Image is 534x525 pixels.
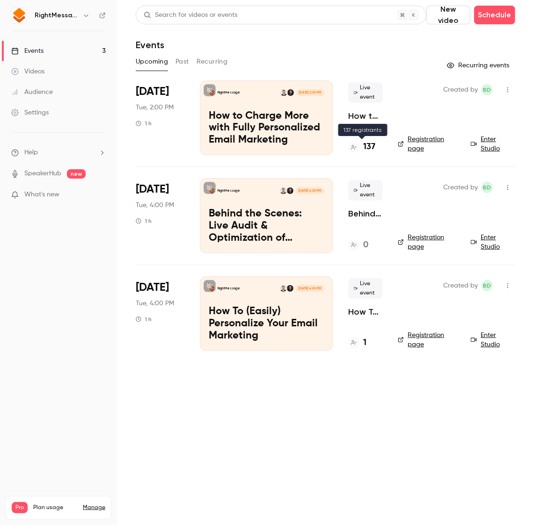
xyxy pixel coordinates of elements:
h4: 1 [363,337,366,349]
div: 1 h [136,316,152,323]
div: Audience [11,87,53,97]
span: Pro [12,502,28,513]
span: Brennan Dunn [482,182,493,193]
li: help-dropdown-opener [11,148,106,158]
a: How to Charge More with Fully Personalized Email Marketing RightMessageJason ResnickBrennan Dunn[... [200,80,333,155]
p: RightMessage [218,90,240,95]
span: [DATE] [136,280,169,295]
span: Brennan Dunn [482,280,493,291]
button: Past [176,54,189,69]
div: Sep 23 Tue, 4:00 PM (Europe/London) [136,276,185,351]
div: 1 h [136,120,152,127]
h4: 137 [363,141,375,153]
a: Registration page [398,135,460,153]
div: Settings [11,108,49,117]
a: SpeakerHub [24,169,61,179]
span: [DATE] 4:00 PM [296,187,324,194]
button: New video [426,6,470,24]
div: Sep 9 Tue, 4:00 PM (Europe/London) [136,178,185,253]
span: [DATE] 2:00 PM [296,89,324,96]
span: [DATE] [136,84,169,99]
img: Jason Resnick [287,89,294,96]
a: Enter Studio [471,331,515,349]
span: BD [483,182,491,193]
a: Behind the Scenes: Live Audit & Optimization of Jason Resnick's Email PersonalizationRightMessage... [200,178,333,253]
span: new [67,169,86,179]
p: How to Charge More with Fully Personalized Email Marketing [209,110,324,146]
span: Help [24,148,38,158]
img: RightMessage [12,8,27,23]
img: Jason Resnick [287,285,293,292]
a: Registration page [398,331,460,349]
button: Recurring [197,54,228,69]
a: 1 [348,337,366,349]
span: Tue, 4:00 PM [136,299,174,308]
span: Created by [443,280,478,291]
button: Schedule [474,6,515,24]
div: 1 h [136,217,152,225]
p: RightMessage [218,188,240,193]
span: Created by [443,84,478,95]
a: Manage [83,504,105,511]
span: [DATE] [136,182,169,197]
span: Live event [348,278,383,299]
span: Created by [443,182,478,193]
span: [DATE] 4:00 PM [296,285,324,292]
h4: 0 [363,239,368,252]
button: Upcoming [136,54,168,69]
h6: RightMessage [35,11,79,20]
a: 0 [348,239,368,252]
h1: Events [136,39,164,50]
a: Behind the Scenes: Live Audit & Optimization of [PERSON_NAME] Email Personalization [348,208,383,219]
span: Live event [348,82,383,103]
img: Brennan Dunn [280,187,286,194]
span: Brennan Dunn [482,84,493,95]
span: Live event [348,180,383,201]
span: Tue, 4:00 PM [136,201,174,210]
a: Registration page [398,233,460,252]
a: How to Charge More with Fully Personalized Email Marketing [348,110,383,122]
img: Brennan Dunn [280,89,287,96]
button: Recurring events [443,58,515,73]
span: BD [483,280,491,291]
span: BD [483,84,491,95]
a: How To (Easily) Personalize Your Email MarketingRightMessageJason ResnickBrennan Dunn[DATE] 4:00 ... [200,276,333,351]
img: Jason Resnick [287,187,293,194]
a: 137 [348,141,375,153]
span: Plan usage [33,504,77,511]
p: Behind the Scenes: Live Audit & Optimization of [PERSON_NAME] Email Personalization [209,208,324,244]
p: How To (Easily) Personalize Your Email Marketing [209,306,324,342]
a: How To (Easily) Personalize Your Email Marketing [348,306,383,317]
p: RightMessage [218,286,240,291]
span: Tue, 2:00 PM [136,103,174,112]
a: Enter Studio [471,135,515,153]
img: Brennan Dunn [280,285,286,292]
div: Aug 26 Tue, 2:00 PM (Europe/London) [136,80,185,155]
a: Enter Studio [471,233,515,252]
div: Events [11,46,44,56]
div: Videos [11,67,44,76]
div: Search for videos or events [144,10,237,20]
span: What's new [24,190,59,200]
